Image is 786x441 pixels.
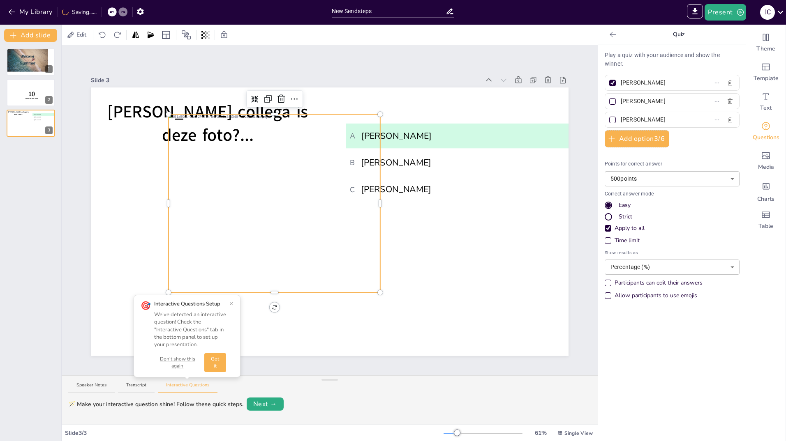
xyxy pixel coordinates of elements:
div: 2 [7,79,55,106]
div: Easy [619,201,631,209]
div: 🪄 Make your interactive question shine! Follow these quick steps. [68,400,243,409]
div: Apply to all [615,224,645,232]
button: Add option3/6 [605,130,669,147]
button: Speaker Notes [68,382,115,393]
button: × [229,300,233,307]
span: [PERSON_NAME] collega is deze foto?... [107,100,308,147]
div: Add charts and graphs [746,176,786,205]
span: Countdown - title [25,97,39,99]
div: Percentage (%) [605,260,740,275]
div: 3 [7,110,55,137]
span: Questions [753,133,779,142]
div: Strict [619,213,632,221]
div: 500 points [605,171,740,186]
span: Export to PowerPoint [687,4,703,21]
span: Media [758,163,774,171]
div: Add a table [746,205,786,235]
div: 1 [7,48,55,76]
div: Easy [605,201,740,209]
p: Correct answer mode [605,191,740,198]
button: Don't show this again [154,356,201,370]
button: Present [705,4,746,21]
input: Option 2 [621,95,697,107]
div: Change the overall theme [746,28,786,57]
button: Got it [204,353,226,372]
div: Layout [160,28,173,41]
span: Summer [20,61,35,66]
button: My Library [6,5,56,18]
div: Strict [605,213,740,221]
span: [PERSON_NAME] collega is deze foto?... [8,111,29,116]
input: Option 3 [621,114,697,126]
div: Get real-time input from your audience [746,117,786,146]
span: C [350,184,355,195]
div: Add text boxes [746,87,786,117]
span: Theme [756,45,775,53]
div: Add ready made slides [746,57,786,87]
button: Add slide [4,29,57,42]
div: 1 [45,65,53,73]
div: Allow participants to use emojis [615,292,697,300]
div: 3 [45,126,53,134]
span: B [350,157,355,168]
input: Option 1 [621,77,697,89]
div: We've detected an interactive question! Check the "Interactive Questions" tab in the bottom panel... [154,311,226,348]
div: Add images, graphics, shapes or video [746,146,786,176]
p: Quiz [620,25,738,44]
div: Time limit [615,237,640,245]
div: Participants can edit their answers [615,279,703,287]
span: Show results as [605,249,740,256]
span: [PERSON_NAME] [350,183,581,196]
span: Charts [757,195,774,203]
div: Apply to all [605,224,740,232]
div: Slide 3 / 3 [65,429,444,437]
span: [PERSON_NAME] [350,156,581,170]
span: Text [760,104,772,112]
span: Table [758,222,773,230]
div: Saving...... [62,8,97,16]
p: Points for correct answer [605,161,740,168]
span: A [350,131,355,142]
div: I C [760,5,775,20]
span: Edit [75,30,88,39]
div: Time limit [605,237,740,245]
span: 10 [28,90,35,99]
div: 🎯 [141,300,151,312]
button: Next → [247,397,284,411]
button: I C [760,4,775,21]
button: Interactive Questions [158,382,217,393]
span: Template [754,74,779,83]
span: Single View [564,430,593,437]
div: 2 [45,96,53,104]
span: Welcome [21,54,34,59]
span: Position [181,30,191,40]
input: Insert title [332,5,446,17]
div: Slide 3 [91,76,480,85]
p: Play a quiz with your audience and show the winner. [605,51,740,68]
span: [PERSON_NAME] [350,129,581,142]
div: Interactive Questions Setup [154,300,226,308]
div: 61 % [531,429,550,437]
div: Participants can edit their answers [605,279,703,287]
div: Allow participants to use emojis [605,292,697,300]
button: Transcript [118,382,155,393]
